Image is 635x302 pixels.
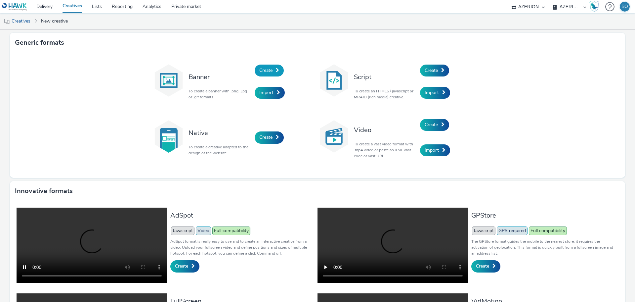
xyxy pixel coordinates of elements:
[255,65,284,76] a: Create
[152,64,185,97] img: banner.svg
[425,89,439,96] span: Import
[420,144,450,156] a: Import
[38,13,71,29] a: New creative
[152,120,185,153] img: native.svg
[189,128,251,137] h3: Native
[420,87,450,99] a: Import
[317,120,351,153] img: video.svg
[15,38,64,48] h3: Generic formats
[196,226,211,235] span: Video
[170,260,199,272] a: Create
[175,263,188,269] span: Create
[354,126,417,134] h3: Video
[471,211,615,220] h3: GPStore
[259,134,273,140] span: Create
[354,88,417,100] p: To create an HTML5 / javascript or MRAID (rich media) creative.
[259,89,274,96] span: Import
[15,186,73,196] h3: Innovative formats
[589,1,602,12] a: Hawk Academy
[189,88,251,100] p: To create a banner with .png, .jpg or .gif formats.
[621,2,628,12] div: BÖ
[171,226,194,235] span: Javascript
[255,131,284,143] a: Create
[170,211,314,220] h3: AdSpot
[420,65,449,76] a: Create
[425,147,439,153] span: Import
[420,119,449,131] a: Create
[589,1,599,12] img: Hawk Academy
[476,263,489,269] span: Create
[317,64,351,97] img: code.svg
[2,3,27,11] img: undefined Logo
[170,238,314,256] p: AdSpot format is really easy to use and to create an interactive creative from a video. Upload yo...
[189,144,251,156] p: To create a creative adapted to the design of the website.
[425,67,438,74] span: Create
[425,122,438,128] span: Create
[189,73,251,81] h3: Banner
[3,18,10,25] img: mobile
[471,238,615,256] p: The GPStore format guides the mobile to the nearest store, it requires the activation of geolocat...
[472,226,495,235] span: Javascript
[354,73,417,81] h3: Script
[529,226,567,235] span: Full compatibility
[212,226,250,235] span: Full compatibility
[259,67,273,74] span: Create
[471,260,500,272] a: Create
[255,87,285,99] a: Import
[497,226,528,235] span: GPS required
[354,141,417,159] p: To create a vast video format with .mp4 video or paste an XML vast code or vast URL.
